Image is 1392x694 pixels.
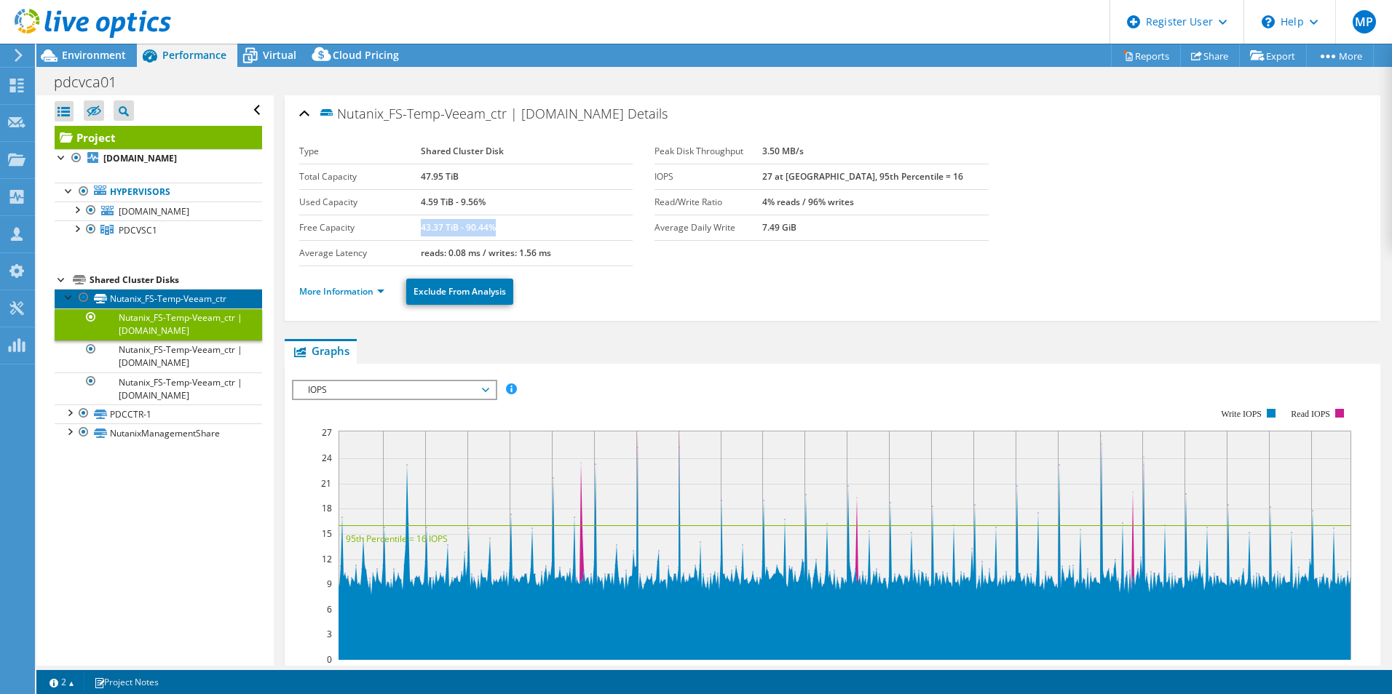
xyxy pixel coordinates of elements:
[421,196,486,208] b: 4.59 TiB - 9.56%
[119,224,157,236] span: PDCVSC1
[301,381,488,399] span: IOPS
[55,202,262,220] a: [DOMAIN_NAME]
[1262,15,1275,28] svg: \n
[62,48,126,62] span: Environment
[346,533,448,545] text: 95th Percentile = 16 IOPS
[322,502,332,514] text: 18
[655,195,762,210] label: Read/Write Ratio
[90,271,262,289] div: Shared Cluster Disks
[55,289,262,308] a: Nutanix_FS-Temp-Veeam_ctr
[322,527,332,540] text: 15
[299,169,421,184] label: Total Capacity
[55,183,262,202] a: Hypervisors
[1111,44,1181,67] a: Reports
[655,144,762,159] label: Peak Disk Throughput
[322,452,332,464] text: 24
[421,221,496,234] b: 43.37 TiB - 90.44%
[762,221,796,234] b: 7.49 GiB
[327,653,332,666] text: 0
[1239,44,1307,67] a: Export
[321,477,331,490] text: 21
[55,126,262,149] a: Project
[322,426,332,439] text: 27
[55,340,262,372] a: Nutanix_FS-Temp-Veeam_ctr | [DOMAIN_NAME]
[1291,409,1330,419] text: Read IOPS
[299,285,384,298] a: More Information
[55,220,262,239] a: PDCVSC1
[119,205,189,218] span: [DOMAIN_NAME]
[299,144,421,159] label: Type
[406,279,513,305] a: Exclude From Analysis
[299,246,421,260] label: Average Latency
[162,48,226,62] span: Performance
[327,628,332,640] text: 3
[322,553,332,565] text: 12
[421,170,459,183] b: 47.95 TiB
[762,145,804,157] b: 3.50 MB/s
[263,48,296,62] span: Virtual
[299,220,421,235] label: Free Capacity
[327,603,332,615] text: 6
[55,404,262,423] a: PDCCTR-1
[299,195,421,210] label: Used Capacity
[47,74,139,90] h1: pdcvca01
[655,169,762,184] label: IOPS
[55,423,262,442] a: NutanixManagementShare
[421,145,504,157] b: Shared Cluster Disk
[333,48,399,62] span: Cloud Pricing
[421,247,551,259] b: reads: 0.08 ms / writes: 1.56 ms
[655,220,762,235] label: Average Daily Write
[55,372,262,404] a: Nutanix_FS-Temp-Veeam_ctr | [DOMAIN_NAME]
[327,578,332,590] text: 9
[55,149,262,168] a: [DOMAIN_NAME]
[1353,10,1376,33] span: MP
[39,673,84,691] a: 2
[318,105,624,121] span: Nutanix_FS-Temp-Veeam_ctr | [DOMAIN_NAME]
[103,152,177,164] b: [DOMAIN_NAME]
[84,673,169,691] a: Project Notes
[1306,44,1374,67] a: More
[292,343,349,358] span: Graphs
[762,170,963,183] b: 27 at [GEOGRAPHIC_DATA], 95th Percentile = 16
[1180,44,1240,67] a: Share
[55,308,262,340] a: Nutanix_FS-Temp-Veeam_ctr | [DOMAIN_NAME]
[628,105,668,122] span: Details
[1221,409,1262,419] text: Write IOPS
[762,196,854,208] b: 4% reads / 96% writes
